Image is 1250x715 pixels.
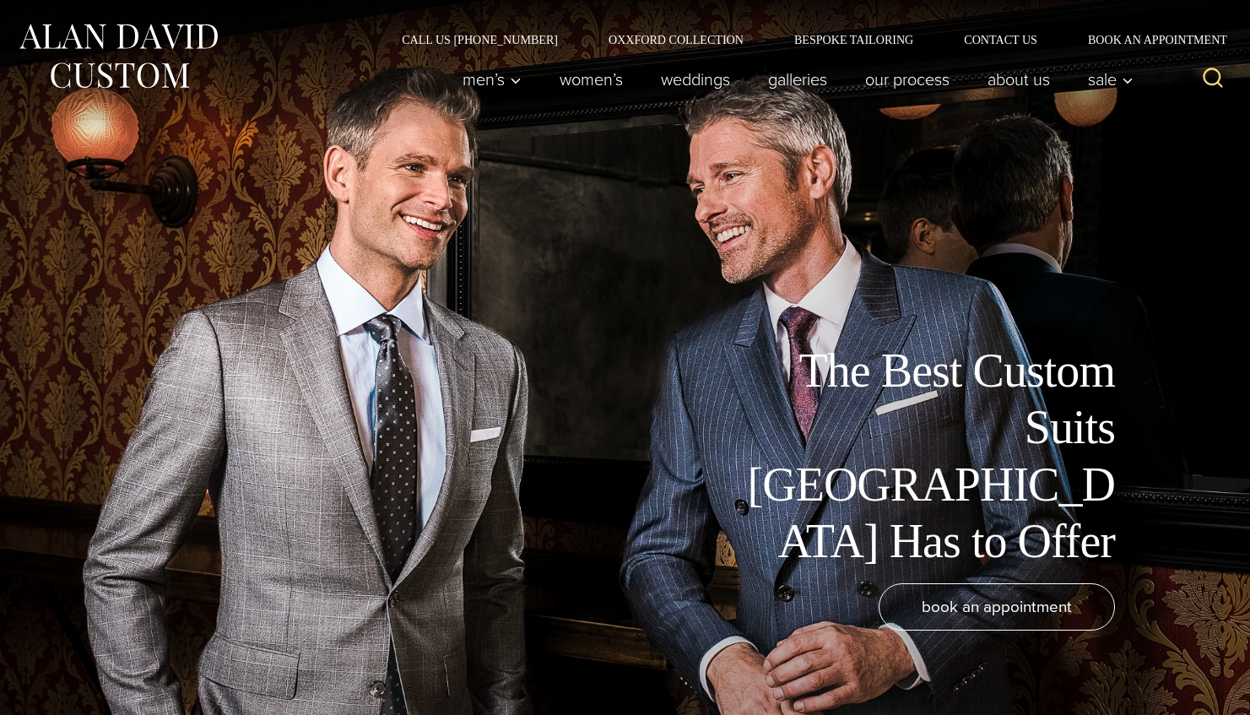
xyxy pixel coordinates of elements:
[583,34,769,46] a: Oxxford Collection
[1088,71,1134,88] span: Sale
[376,34,1233,46] nav: Secondary Navigation
[769,34,939,46] a: Bespoke Tailoring
[17,19,219,94] img: Alan David Custom
[939,34,1063,46] a: Contact Us
[969,62,1069,96] a: About Us
[444,62,1143,96] nav: Primary Navigation
[1193,59,1233,100] button: View Search Form
[847,62,969,96] a: Our Process
[879,583,1115,631] a: book an appointment
[376,34,583,46] a: Call Us [PHONE_NUMBER]
[541,62,642,96] a: Women’s
[642,62,749,96] a: weddings
[749,62,847,96] a: Galleries
[463,71,522,88] span: Men’s
[922,594,1072,619] span: book an appointment
[1063,34,1233,46] a: Book an Appointment
[735,343,1115,570] h1: The Best Custom Suits [GEOGRAPHIC_DATA] Has to Offer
